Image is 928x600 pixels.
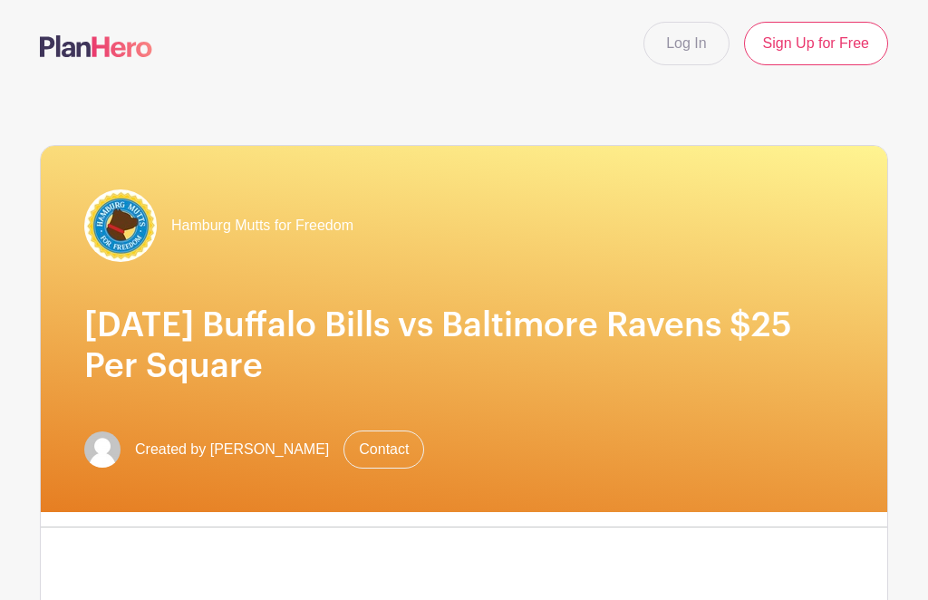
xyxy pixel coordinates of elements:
[40,35,152,57] img: logo-507f7623f17ff9eddc593b1ce0a138ce2505c220e1c5a4e2b4648c50719b7d32.svg
[84,305,844,387] h1: [DATE] Buffalo Bills vs Baltimore Ravens $25 Per Square
[84,189,157,262] img: IMG_5080.jpeg
[343,431,424,469] a: Contact
[744,22,888,65] a: Sign Up for Free
[84,431,121,468] img: default-ce2991bfa6775e67f084385cd625a349d9dcbb7a52a09fb2fda1e96e2d18dcdb.png
[135,439,329,460] span: Created by [PERSON_NAME]
[643,22,729,65] a: Log In
[171,215,353,237] span: Hamburg Mutts for Freedom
